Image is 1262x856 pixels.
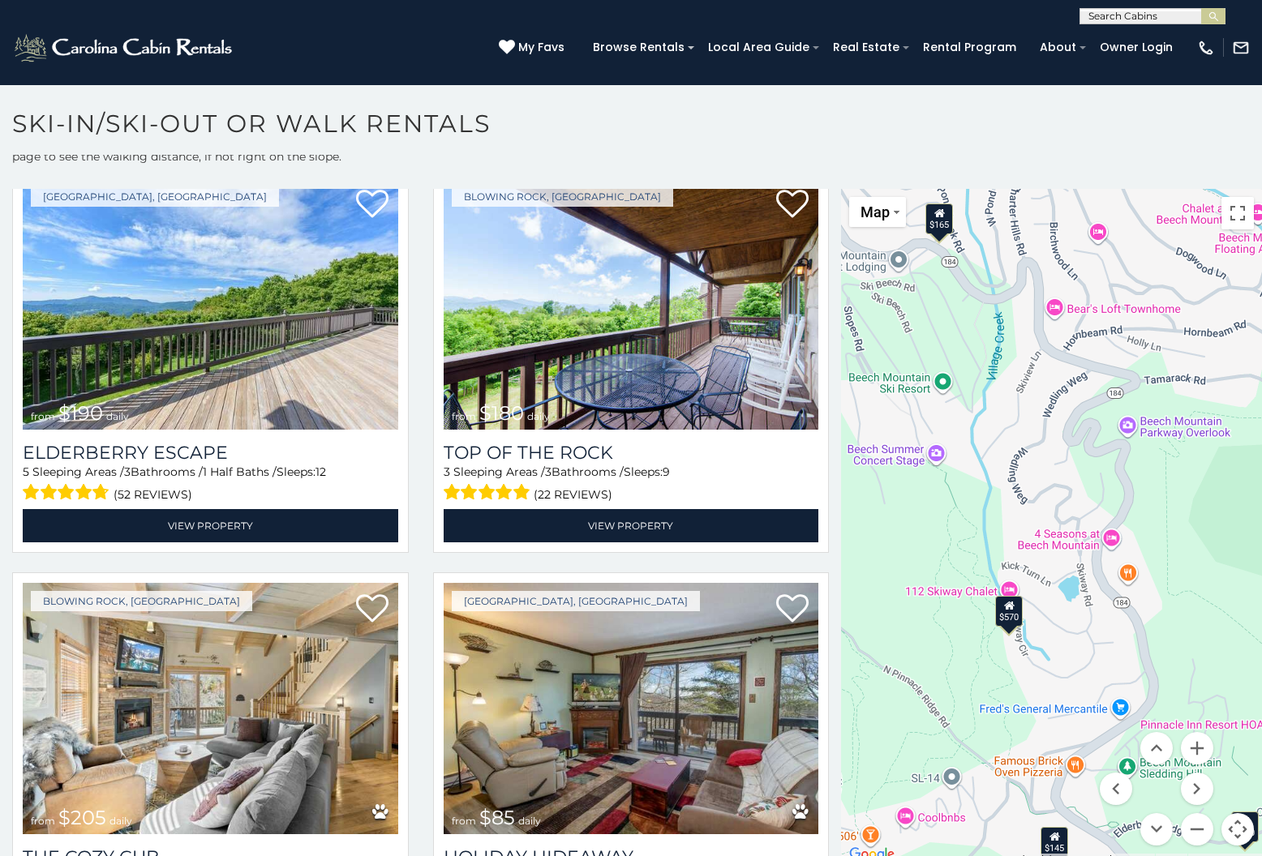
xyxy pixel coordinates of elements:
[1181,773,1213,805] button: Move right
[356,593,388,627] a: Add to favorites
[776,188,809,222] a: Add to favorites
[1221,197,1254,229] button: Toggle fullscreen view
[58,401,103,425] span: $190
[31,815,55,827] span: from
[1100,773,1132,805] button: Move left
[1032,35,1084,60] a: About
[444,583,819,834] a: Holiday Hideaway from $85 daily
[452,410,476,422] span: from
[1092,35,1181,60] a: Owner Login
[31,591,252,611] a: Blowing Rock, [GEOGRAPHIC_DATA]
[23,509,398,542] a: View Property
[545,464,552,479] span: 3
[915,35,1024,60] a: Rental Program
[444,583,819,834] img: Holiday Hideaway
[861,203,890,220] span: Map
[12,32,237,64] img: White-1-2.png
[106,410,129,422] span: daily
[444,509,819,542] a: View Property
[479,806,515,829] span: $85
[534,484,612,505] span: (22 reviews)
[1231,811,1259,842] div: $190
[23,583,398,834] img: The Cozy Cub
[444,178,819,430] img: Top Of The Rock
[995,596,1023,627] div: $570
[518,815,541,827] span: daily
[1181,813,1213,845] button: Zoom out
[444,464,450,479] span: 3
[518,39,564,56] span: My Favs
[444,442,819,464] a: Top Of The Rock
[1140,732,1173,764] button: Move up
[23,442,398,464] a: Elderberry Escape
[1181,732,1213,764] button: Zoom in
[58,806,106,829] span: $205
[1232,39,1250,57] img: mail-regular-white.png
[452,591,700,611] a: [GEOGRAPHIC_DATA], [GEOGRAPHIC_DATA]
[585,35,693,60] a: Browse Rentals
[23,464,29,479] span: 5
[23,464,398,505] div: Sleeping Areas / Bathrooms / Sleeps:
[23,583,398,834] a: The Cozy Cub from $205 daily
[444,464,819,505] div: Sleeping Areas / Bathrooms / Sleeps:
[825,35,908,60] a: Real Estate
[452,186,673,207] a: Blowing Rock, [GEOGRAPHIC_DATA]
[23,178,398,430] img: Elderberry Escape
[1221,813,1254,845] button: Map camera controls
[499,39,569,57] a: My Favs
[700,35,818,60] a: Local Area Guide
[23,178,398,430] a: Elderberry Escape from $190 daily
[444,178,819,430] a: Top Of The Rock from $180 daily
[203,464,277,479] span: 1 Half Baths /
[124,464,131,479] span: 3
[109,815,132,827] span: daily
[479,401,524,425] span: $180
[849,197,906,227] button: Change map style
[1197,39,1215,57] img: phone-regular-white.png
[356,188,388,222] a: Add to favorites
[452,815,476,827] span: from
[315,464,326,479] span: 12
[1140,813,1173,845] button: Move down
[31,410,55,422] span: from
[663,464,670,479] span: 9
[527,410,550,422] span: daily
[114,484,192,505] span: (52 reviews)
[31,186,279,207] a: [GEOGRAPHIC_DATA], [GEOGRAPHIC_DATA]
[776,593,809,627] a: Add to favorites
